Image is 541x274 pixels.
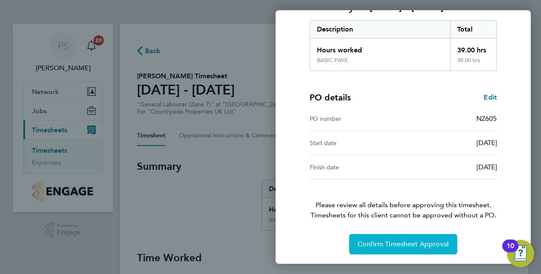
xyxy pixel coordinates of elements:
span: Edit [484,93,497,101]
button: Open Resource Center, 10 new notifications [507,240,534,267]
span: Confirm Timesheet Approval [358,240,449,248]
div: Summary of 18 - 24 Aug 2025 [310,20,497,71]
div: Hours worked [310,38,450,57]
div: 39.00 hrs [450,57,497,71]
h4: PO details [310,91,351,103]
div: Description [310,21,450,38]
span: NZ605 [476,114,497,123]
a: Edit [484,92,497,103]
div: Start date [310,138,403,148]
div: [DATE] [403,162,497,172]
div: BASIC PAYE [317,57,348,64]
span: Timesheets for this client cannot be approved without a PO. [299,210,507,220]
div: Total [450,21,497,38]
div: PO number [310,114,403,124]
div: 39.00 hrs [450,38,497,57]
button: Confirm Timesheet Approval [349,234,457,254]
p: Please review all details before approving this timesheet. [299,180,507,220]
div: [DATE] [403,138,497,148]
div: 10 [507,246,514,257]
div: Finish date [310,162,403,172]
